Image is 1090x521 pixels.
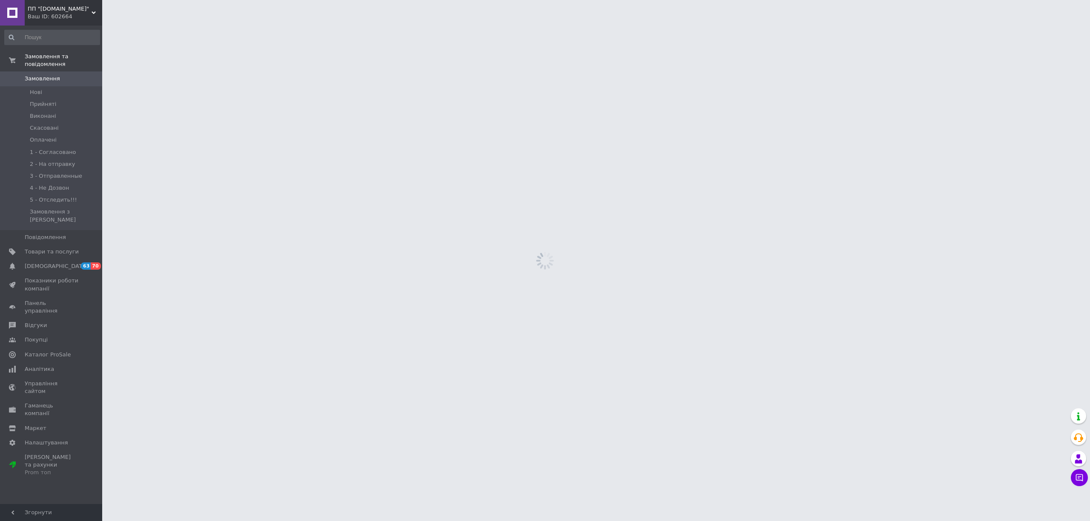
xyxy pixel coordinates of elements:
[81,262,91,270] span: 63
[30,124,59,132] span: Скасовані
[25,262,88,270] span: [DEMOGRAPHIC_DATA]
[25,453,79,477] span: [PERSON_NAME] та рахунки
[25,322,47,329] span: Відгуки
[25,75,60,83] span: Замовлення
[25,402,79,417] span: Гаманець компанії
[25,439,68,447] span: Налаштування
[28,13,102,20] div: Ваш ID: 602664
[25,53,102,68] span: Замовлення та повідомлення
[30,148,76,156] span: 1 - Согласовано
[25,336,48,344] span: Покупці
[25,277,79,292] span: Показники роботи компанії
[25,299,79,315] span: Панель управління
[25,233,66,241] span: Повідомлення
[25,351,71,359] span: Каталог ProSale
[30,184,69,192] span: 4 - Не Дозвон
[91,262,100,270] span: 70
[30,136,57,144] span: Оплачені
[28,5,92,13] span: ПП "KIDDIE.SMILE"
[25,424,46,432] span: Маркет
[30,88,42,96] span: Нові
[25,248,79,256] span: Товари та послуги
[30,100,56,108] span: Прийняті
[30,208,99,223] span: Замовлення з [PERSON_NAME]
[25,469,79,476] div: Prom топ
[30,172,82,180] span: 3 - Отправленные
[4,30,100,45] input: Пошук
[30,112,56,120] span: Виконані
[25,365,54,373] span: Аналітика
[30,196,77,204] span: 5 - Отследить!!!
[25,380,79,395] span: Управління сайтом
[1071,469,1088,486] button: Чат з покупцем
[30,160,75,168] span: 2 - На отправку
